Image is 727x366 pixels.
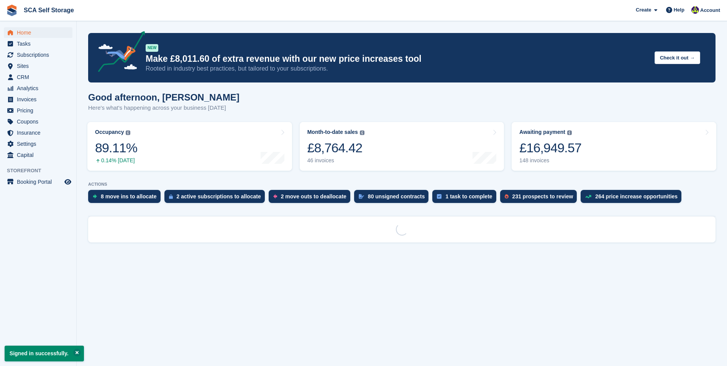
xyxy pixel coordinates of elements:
div: 89.11% [95,140,137,156]
a: menu [4,176,72,187]
img: icon-info-grey-7440780725fd019a000dd9b08b2336e03edf1995a4989e88bcd33f0948082b44.svg [567,130,572,135]
a: 231 prospects to review [500,190,581,207]
a: menu [4,150,72,160]
img: price_increase_opportunities-93ffe204e8149a01c8c9dc8f82e8f89637d9d84a8eef4429ea346261dce0b2c0.svg [585,195,591,198]
img: move_ins_to_allocate_icon-fdf77a2bb77ea45bf5b3d319d69a93e2d87916cf1d5bf7949dd705db3b84f3ca.svg [93,194,97,199]
span: CRM [17,72,63,82]
span: Help [674,6,684,14]
img: task-75834270c22a3079a89374b754ae025e5fb1db73e45f91037f5363f120a921f8.svg [437,194,441,199]
img: move_outs_to_deallocate_icon-f764333ba52eb49d3ac5e1228854f67142a1ed5810a6f6cc68b1a99e826820c5.svg [273,194,277,199]
div: 2 active subscriptions to allocate [177,193,261,199]
a: menu [4,94,72,105]
a: Occupancy 89.11% 0.14% [DATE] [87,122,292,171]
div: 46 invoices [307,157,364,164]
span: Booking Portal [17,176,63,187]
p: Here's what's happening across your business [DATE] [88,104,240,112]
span: Home [17,27,63,38]
div: NEW [146,44,158,52]
a: 8 move ins to allocate [88,190,164,207]
div: Occupancy [95,129,124,135]
div: 8 move ins to allocate [101,193,157,199]
img: stora-icon-8386f47178a22dfd0bd8f6a31ec36ba5ce8667c1dd55bd0f319d3a0aa187defe.svg [6,5,18,16]
button: Check it out → [655,51,700,64]
a: menu [4,83,72,94]
span: Tasks [17,38,63,49]
p: Signed in successfully. [5,346,84,361]
span: Coupons [17,116,63,127]
a: menu [4,27,72,38]
a: menu [4,72,72,82]
a: menu [4,38,72,49]
span: Invoices [17,94,63,105]
img: price-adjustments-announcement-icon-8257ccfd72463d97f412b2fc003d46551f7dbcb40ab6d574587a9cd5c0d94... [92,31,145,75]
img: prospect-51fa495bee0391a8d652442698ab0144808aea92771e9ea1ae160a38d050c398.svg [505,194,509,199]
div: 0.14% [DATE] [95,157,137,164]
a: menu [4,49,72,60]
h1: Good afternoon, [PERSON_NAME] [88,92,240,102]
a: menu [4,127,72,138]
a: 80 unsigned contracts [354,190,433,207]
a: menu [4,105,72,116]
div: 2 move outs to deallocate [281,193,346,199]
a: Awaiting payment £16,949.57 148 invoices [512,122,716,171]
span: Analytics [17,83,63,94]
a: 2 active subscriptions to allocate [164,190,269,207]
div: Awaiting payment [519,129,565,135]
p: Rooted in industry best practices, but tailored to your subscriptions. [146,64,648,73]
div: £8,764.42 [307,140,364,156]
img: Thomas Webb [691,6,699,14]
img: active_subscription_to_allocate_icon-d502201f5373d7db506a760aba3b589e785aa758c864c3986d89f69b8ff3... [169,194,173,199]
span: Insurance [17,127,63,138]
span: Storefront [7,167,76,175]
div: Month-to-date sales [307,129,358,135]
span: Account [700,7,720,14]
div: 231 prospects to review [512,193,573,199]
p: Make £8,011.60 of extra revenue with our new price increases tool [146,53,648,64]
a: SCA Self Storage [21,4,77,16]
span: Pricing [17,105,63,116]
img: icon-info-grey-7440780725fd019a000dd9b08b2336e03edf1995a4989e88bcd33f0948082b44.svg [360,130,364,135]
img: contract_signature_icon-13c848040528278c33f63329250d36e43548de30e8caae1d1a13099fd9432cc5.svg [359,194,364,199]
a: Preview store [63,177,72,186]
div: 1 task to complete [445,193,492,199]
a: menu [4,116,72,127]
div: £16,949.57 [519,140,581,156]
span: Create [636,6,651,14]
span: Capital [17,150,63,160]
p: ACTIONS [88,182,716,187]
div: 80 unsigned contracts [368,193,425,199]
span: Settings [17,138,63,149]
a: menu [4,61,72,71]
div: 264 price increase opportunities [595,193,678,199]
span: Subscriptions [17,49,63,60]
a: menu [4,138,72,149]
img: icon-info-grey-7440780725fd019a000dd9b08b2336e03edf1995a4989e88bcd33f0948082b44.svg [126,130,130,135]
a: 264 price increase opportunities [581,190,685,207]
span: Sites [17,61,63,71]
a: 1 task to complete [432,190,500,207]
a: 2 move outs to deallocate [269,190,354,207]
a: Month-to-date sales £8,764.42 46 invoices [300,122,504,171]
div: 148 invoices [519,157,581,164]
